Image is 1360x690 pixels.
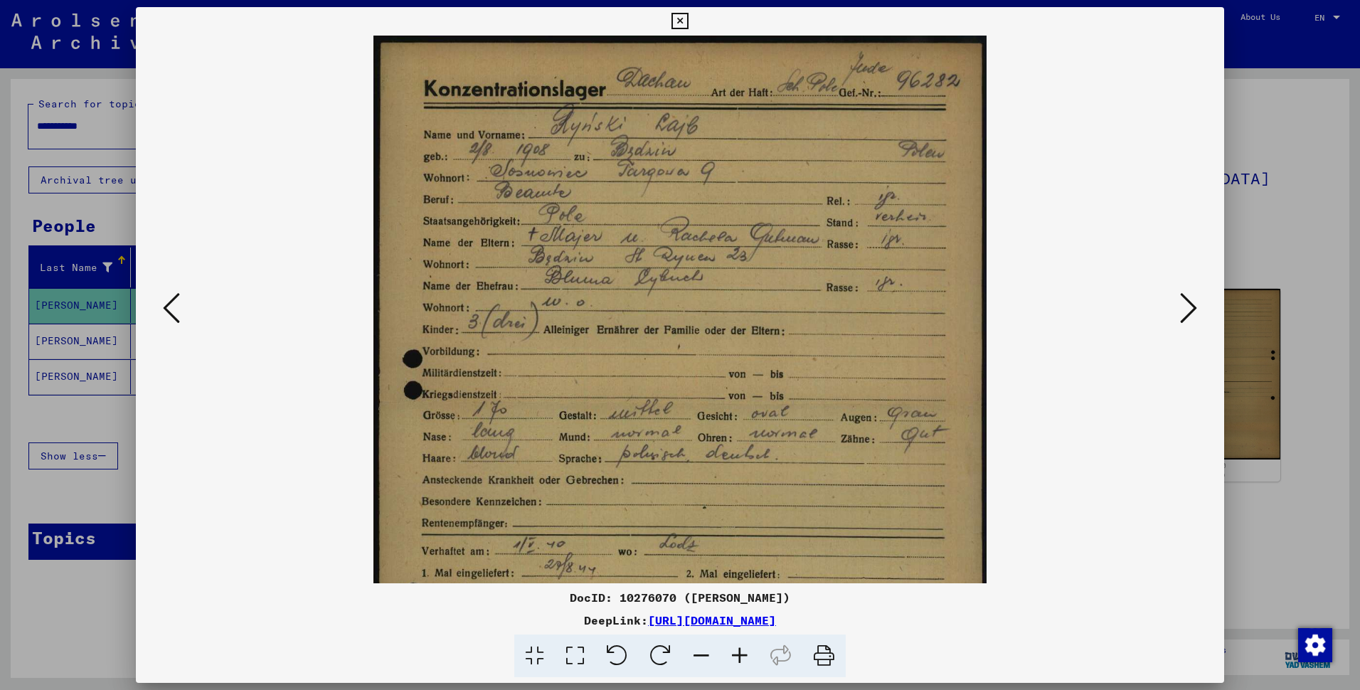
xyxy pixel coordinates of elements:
div: DeepLink: [136,612,1224,629]
a: [URL][DOMAIN_NAME] [648,613,776,627]
div: Change consent [1297,627,1332,662]
div: DocID: 10276070 ([PERSON_NAME]) [136,589,1224,606]
img: Change consent [1298,628,1332,662]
